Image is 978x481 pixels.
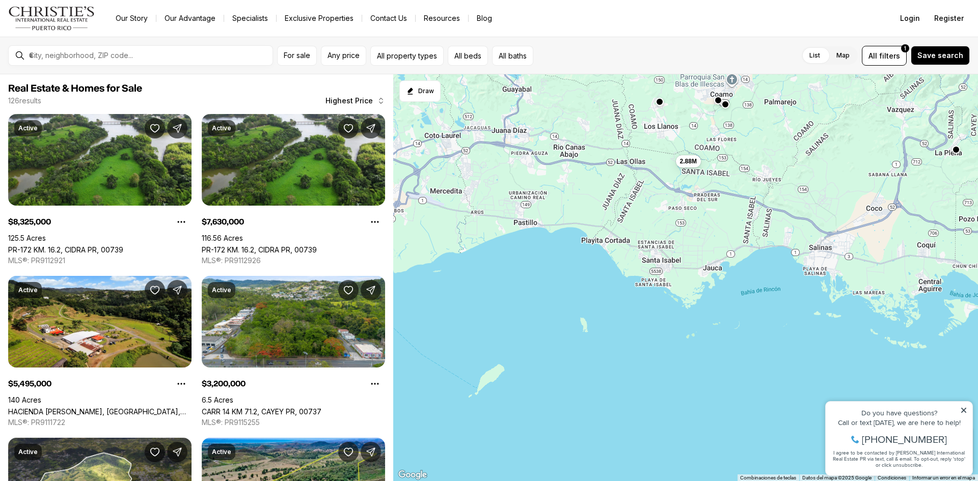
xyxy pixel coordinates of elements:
div: Do you have questions? [11,23,147,30]
p: Active [18,286,38,294]
span: 1 [904,44,906,52]
button: Register [928,8,970,29]
button: Share Property [167,442,187,462]
button: Share Property [361,118,381,138]
button: All baths [492,46,533,66]
span: Any price [328,51,360,60]
button: All beds [448,46,488,66]
button: 2.88M [676,155,701,167]
button: Property options [171,374,192,394]
span: Datos del mapa ©2025 Google [802,475,872,480]
button: Save Property: HACIENDA CASCADA [145,280,165,300]
a: Our Advantage [156,11,224,25]
a: PR-172 KM. 16.2, CIDRA PR, 00739 [8,245,123,254]
button: Contact Us [362,11,415,25]
p: Active [18,124,38,132]
span: I agree to be contacted by [PERSON_NAME] International Real Estate PR via text, call & email. To ... [13,63,145,82]
a: HACIENDA CASCADA, AGUAS BUENAS PR, 00703 [8,407,192,416]
button: Save Property: 7786 BO BEATRIZ KM 0.5 [145,442,165,462]
div: Call or text [DATE], we are here to help! [11,33,147,40]
a: Our Story [107,11,156,25]
button: Share Property [361,280,381,300]
a: CARR 14 KM 71.2, CAYEY PR, 00737 [202,407,321,416]
button: Share Property [361,442,381,462]
span: All [868,50,877,61]
span: 2.88M [680,157,697,165]
p: Active [212,124,231,132]
span: Save search [917,51,963,60]
span: For sale [284,51,310,60]
button: Property options [365,212,385,232]
button: Share Property [167,118,187,138]
span: Register [934,14,964,22]
a: Specialists [224,11,276,25]
img: logo [8,6,95,31]
button: Save Property: CARR 14 KM 71.2 [338,280,359,300]
span: Login [900,14,920,22]
label: List [801,46,828,65]
span: filters [879,50,900,61]
span: [PHONE_NUMBER] [42,48,127,58]
a: Exclusive Properties [277,11,362,25]
button: Login [894,8,926,29]
p: Active [18,448,38,456]
button: Save Property: PR-172 KM. 16.2 [338,118,359,138]
button: Save Property: PR-172 KM. 16.2 [145,118,165,138]
button: Highest Price [319,91,391,111]
button: Allfilters1 [862,46,907,66]
button: Save Property: KM 4 CARR. 545 [338,442,359,462]
button: Share Property [167,280,187,300]
a: Blog [469,11,500,25]
button: Property options [365,374,385,394]
button: Start drawing [399,80,441,102]
button: Save search [911,46,970,65]
button: Property options [171,212,192,232]
p: Active [212,286,231,294]
button: For sale [277,46,317,66]
label: Map [828,46,858,65]
p: 126 results [8,97,41,105]
a: Resources [416,11,468,25]
span: Real Estate & Homes for Sale [8,83,142,94]
a: PR-172 KM. 16.2, CIDRA PR, 00739 [202,245,317,254]
button: Any price [321,46,366,66]
button: All property types [370,46,444,66]
span: Highest Price [325,97,373,105]
p: Active [212,448,231,456]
